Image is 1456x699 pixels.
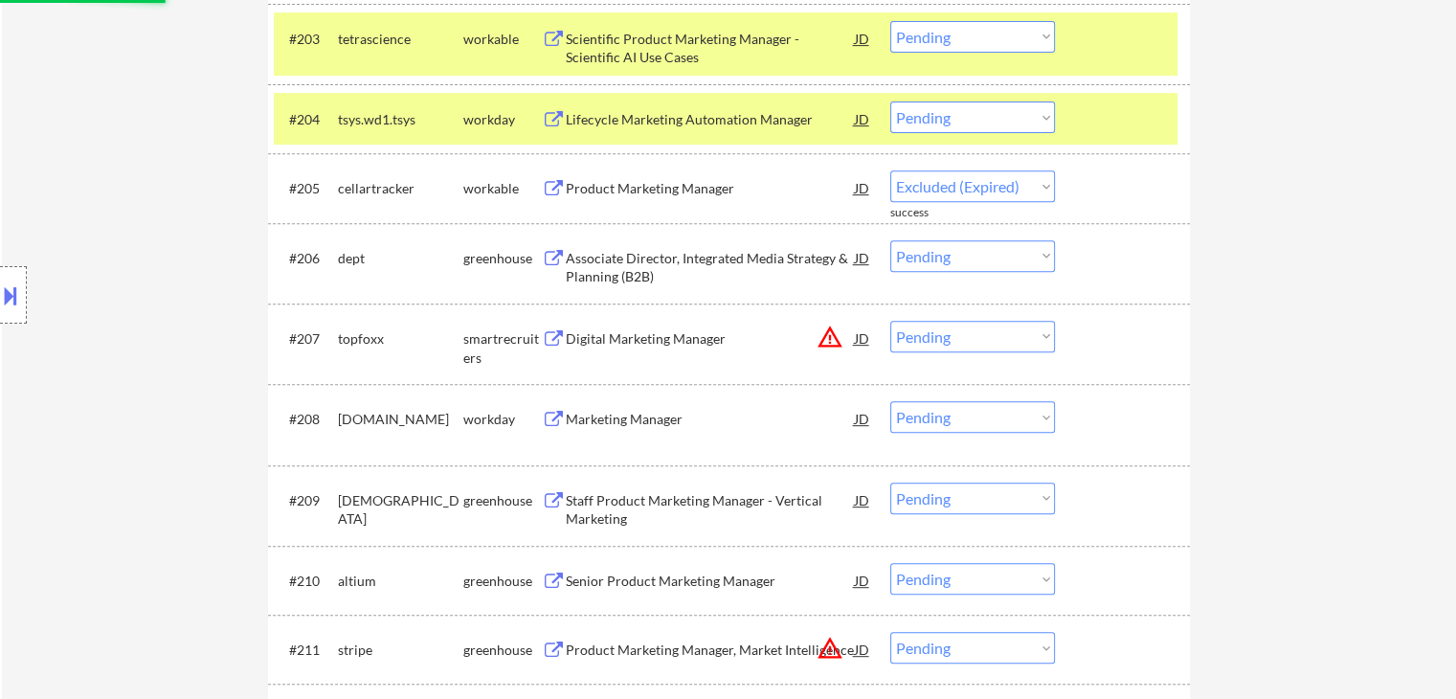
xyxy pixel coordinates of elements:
[853,170,872,205] div: JD
[566,110,855,129] div: Lifecycle Marketing Automation Manager
[463,329,542,367] div: smartrecruiters
[338,572,463,591] div: altium
[566,410,855,429] div: Marketing Manager
[289,491,323,510] div: #209
[463,30,542,49] div: workable
[566,641,855,660] div: Product Marketing Manager, Market Intelligence
[338,641,463,660] div: stripe
[853,240,872,275] div: JD
[338,329,463,349] div: topfoxx
[289,110,323,129] div: #204
[338,110,463,129] div: tsys.wd1.tsys
[463,110,542,129] div: workday
[853,21,872,56] div: JD
[853,563,872,598] div: JD
[853,483,872,517] div: JD
[853,321,872,355] div: JD
[338,30,463,49] div: tetrascience
[463,641,542,660] div: greenhouse
[566,572,855,591] div: Senior Product Marketing Manager
[463,410,542,429] div: workday
[289,641,323,660] div: #211
[289,30,323,49] div: #203
[566,249,855,286] div: Associate Director, Integrated Media Strategy & Planning (B2B)
[817,324,843,350] button: warning_amber
[566,179,855,198] div: Product Marketing Manager
[566,491,855,529] div: Staff Product Marketing Manager - Vertical Marketing
[890,205,967,221] div: success
[853,401,872,436] div: JD
[338,249,463,268] div: dept
[566,30,855,67] div: Scientific Product Marketing Manager - Scientific AI Use Cases
[853,632,872,666] div: JD
[463,491,542,510] div: greenhouse
[566,329,855,349] div: Digital Marketing Manager
[463,572,542,591] div: greenhouse
[463,179,542,198] div: workable
[338,410,463,429] div: [DOMAIN_NAME]
[463,249,542,268] div: greenhouse
[817,635,843,662] button: warning_amber
[289,572,323,591] div: #210
[853,101,872,136] div: JD
[338,179,463,198] div: cellartracker
[338,491,463,529] div: [DEMOGRAPHIC_DATA]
